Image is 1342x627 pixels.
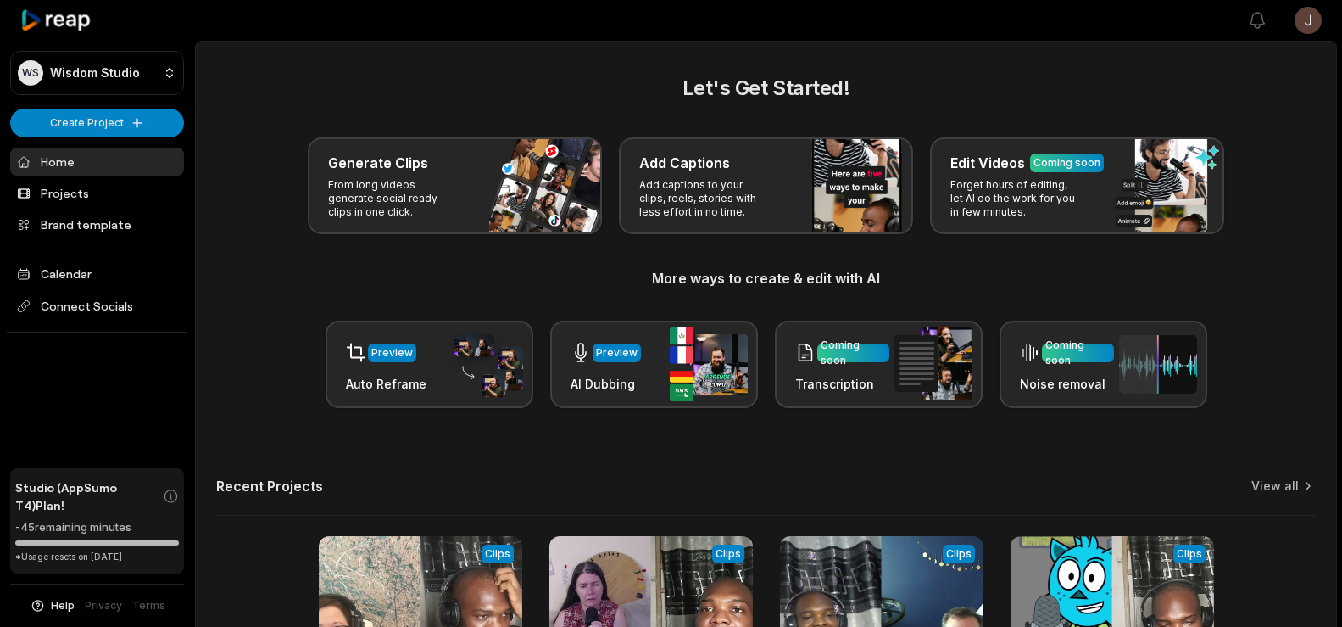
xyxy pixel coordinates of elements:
h3: Edit Videos [950,153,1025,173]
a: View all [1251,478,1299,495]
span: Help [51,598,75,613]
h3: Generate Clips [328,153,428,173]
a: Brand template [10,210,184,238]
img: ai_dubbing.png [670,327,748,401]
a: Terms [132,598,165,613]
div: Preview [596,345,638,361]
a: Projects [10,179,184,207]
h3: More ways to create & edit with AI [216,268,1316,288]
a: Calendar [10,260,184,288]
img: transcription.png [894,327,972,400]
p: Add captions to your clips, reels, stories with less effort in no time. [639,178,771,219]
span: Studio (AppSumo T4) Plan! [15,479,163,514]
div: Coming soon [821,338,886,368]
h3: Add Captions [639,153,730,173]
span: Connect Socials [10,291,184,322]
button: Create Project [10,109,184,137]
div: Coming soon [1045,338,1111,368]
p: Wisdom Studio [50,65,140,81]
h3: Transcription [795,375,889,393]
img: auto_reframe.png [445,332,523,398]
div: Coming soon [1033,155,1100,171]
img: noise_removal.png [1119,335,1197,394]
button: Help [30,598,75,613]
h3: AI Dubbing [571,375,641,393]
h3: Auto Reframe [346,375,426,393]
a: Privacy [85,598,122,613]
h3: Noise removal [1020,375,1114,393]
h2: Recent Projects [216,478,323,495]
p: Forget hours of editing, let AI do the work for you in few minutes. [950,178,1082,219]
div: WS [18,60,43,86]
h2: Let's Get Started! [216,73,1316,104]
div: Preview [371,345,413,361]
div: -45 remaining minutes [15,519,179,536]
a: Home [10,148,184,176]
p: From long videos generate social ready clips in one click. [328,178,459,219]
div: *Usage resets on [DATE] [15,551,179,563]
